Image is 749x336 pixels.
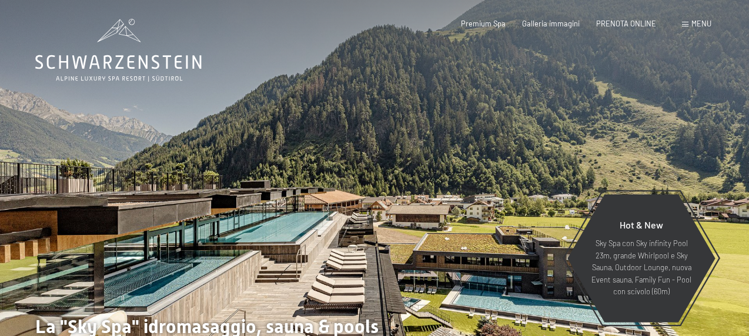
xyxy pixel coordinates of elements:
a: Hot & New Sky Spa con Sky infinity Pool 23m, grande Whirlpool e Sky Sauna, Outdoor Lounge, nuova ... [567,194,716,323]
a: Galleria immagini [522,19,580,28]
span: Hot & New [620,219,663,230]
a: Premium Spa [461,19,506,28]
a: PRENOTA ONLINE [596,19,656,28]
p: Sky Spa con Sky infinity Pool 23m, grande Whirlpool e Sky Sauna, Outdoor Lounge, nuova Event saun... [590,237,693,297]
span: Menu [691,19,711,28]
